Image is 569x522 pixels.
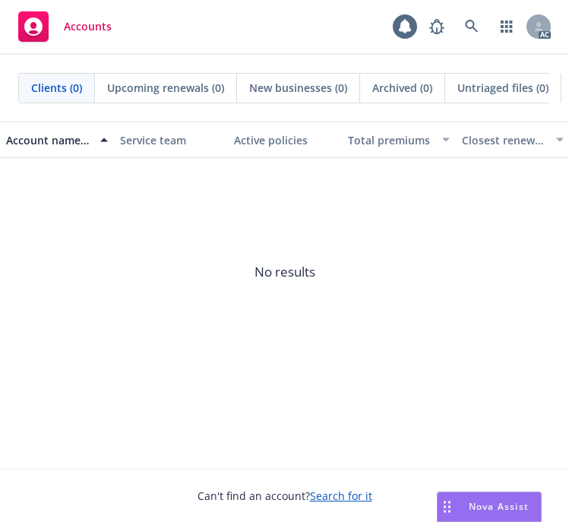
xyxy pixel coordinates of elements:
[469,500,529,513] span: Nova Assist
[12,5,118,48] a: Accounts
[64,21,112,33] span: Accounts
[31,80,82,96] span: Clients (0)
[422,11,452,42] a: Report a Bug
[457,80,548,96] span: Untriaged files (0)
[120,132,222,148] div: Service team
[228,122,342,158] button: Active policies
[107,80,224,96] span: Upcoming renewals (0)
[492,11,522,42] a: Switch app
[462,132,547,148] div: Closest renewal date
[234,132,336,148] div: Active policies
[6,132,91,148] div: Account name, DBA
[372,80,432,96] span: Archived (0)
[249,80,347,96] span: New businesses (0)
[438,492,457,521] div: Drag to move
[457,11,487,42] a: Search
[437,492,542,522] button: Nova Assist
[310,489,372,503] a: Search for it
[348,132,433,148] div: Total premiums
[198,488,372,504] span: Can't find an account?
[342,122,456,158] button: Total premiums
[114,122,228,158] button: Service team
